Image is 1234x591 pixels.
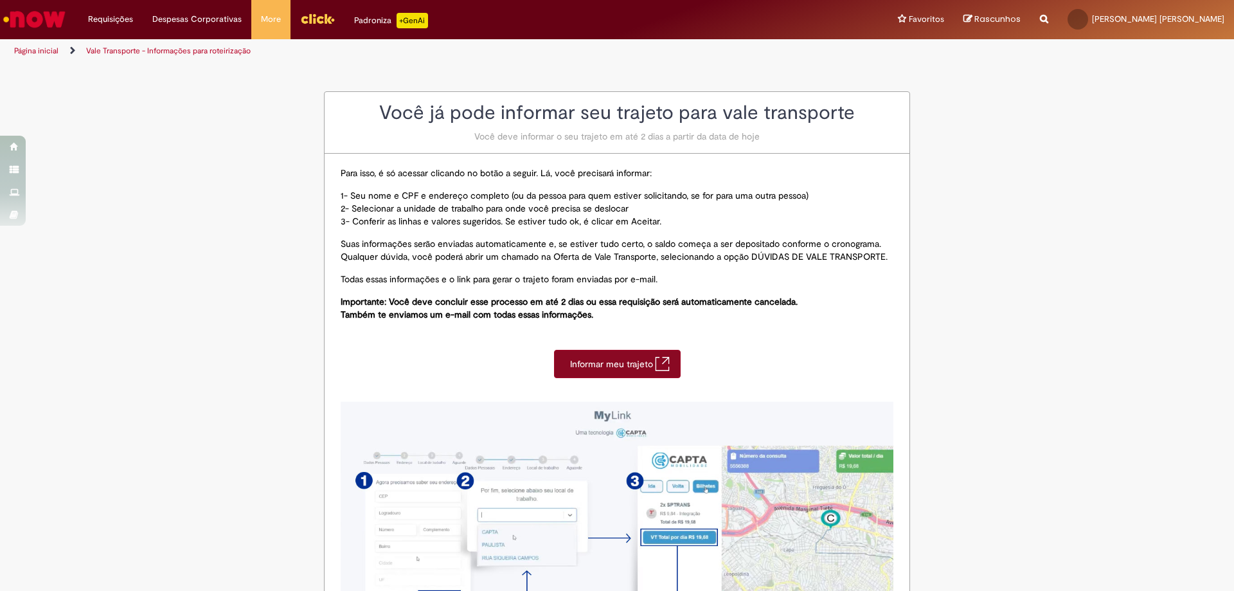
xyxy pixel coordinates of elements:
span: 3- Conferir as linhas e valores sugeridos. Se estiver tudo ok, é clicar em Aceitar. [341,215,661,227]
img: click_logo_yellow_360x200.png [300,9,335,28]
a: Rascunhos [963,14,1021,26]
span: Você deve informar o seu trajeto em até 2 dias a partir da data de hoje [474,131,760,142]
span: Qualquer dúvida, você poderá abrir um chamado na Oferta de Vale Transporte, selecionando a opção ... [341,251,888,262]
p: +GenAi [397,13,428,28]
span: Para isso, é só acessar clicando no botão a seguir. Lá, você precisará informar: [341,167,652,179]
span: 1- Seu nome e CPF e endereço completo (ou da pessoa para quem estiver solicitando, se for para um... [341,190,809,201]
span: Requisições [88,13,133,26]
span: Importante: Você deve concluir esse processo em até 2 dias ou essa requisição será automaticament... [341,296,798,307]
span: Suas informações serão enviadas automaticamente e, se estiver tudo certo, o saldo começa a ser de... [341,238,881,250]
span: Também te enviamos um e-mail com todas essas informações. [341,309,593,320]
span: Informar meu trajeto [570,358,655,370]
img: ServiceNow [1,6,67,32]
span: More [261,13,281,26]
span: Todas essas informações e o link para gerar o trajeto foram enviadas por e-mail. [341,273,657,285]
span: Favoritos [909,13,944,26]
a: Página inicial [14,46,58,56]
h2: Você já pode informar seu trajeto para vale transporte [325,102,909,123]
div: Padroniza [354,13,428,28]
a: Informar meu trajeto [554,350,681,378]
span: 2- Selecionar a unidade de trabalho para onde você precisa se deslocar [341,203,629,214]
a: Vale Transporte - Informações para roteirização [86,46,251,56]
span: Rascunhos [974,13,1021,25]
span: [PERSON_NAME] [PERSON_NAME] [1092,14,1224,24]
ul: Trilhas de página [10,39,813,63]
span: Despesas Corporativas [152,13,242,26]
